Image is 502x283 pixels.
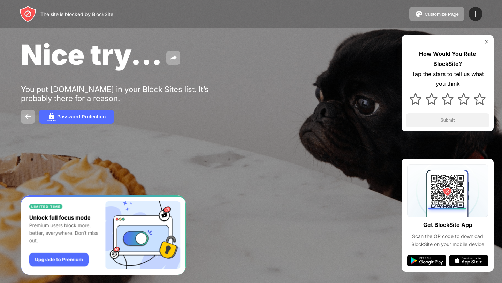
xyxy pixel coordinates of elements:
[407,164,488,217] img: qrcode.svg
[57,114,106,120] div: Password Protection
[21,85,236,103] div: You put [DOMAIN_NAME] in your Block Sites list. It’s probably there for a reason.
[449,255,488,266] img: app-store.svg
[474,93,486,105] img: star.svg
[24,113,32,121] img: back.svg
[407,232,488,248] div: Scan the QR code to download BlockSite on your mobile device
[471,10,480,18] img: menu-icon.svg
[40,11,113,17] div: The site is blocked by BlockSite
[415,10,423,18] img: pallet.svg
[20,6,36,22] img: header-logo.svg
[406,113,489,127] button: Submit
[21,195,186,275] iframe: Banner
[21,38,162,71] span: Nice try...
[442,93,454,105] img: star.svg
[406,69,489,89] div: Tap the stars to tell us what you think
[407,255,446,266] img: google-play.svg
[425,12,459,17] div: Customize Page
[410,93,421,105] img: star.svg
[409,7,464,21] button: Customize Page
[39,110,114,124] button: Password Protection
[169,54,177,62] img: share.svg
[423,220,472,230] div: Get BlockSite App
[47,113,56,121] img: password.svg
[458,93,470,105] img: star.svg
[406,49,489,69] div: How Would You Rate BlockSite?
[426,93,438,105] img: star.svg
[484,39,489,45] img: rate-us-close.svg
